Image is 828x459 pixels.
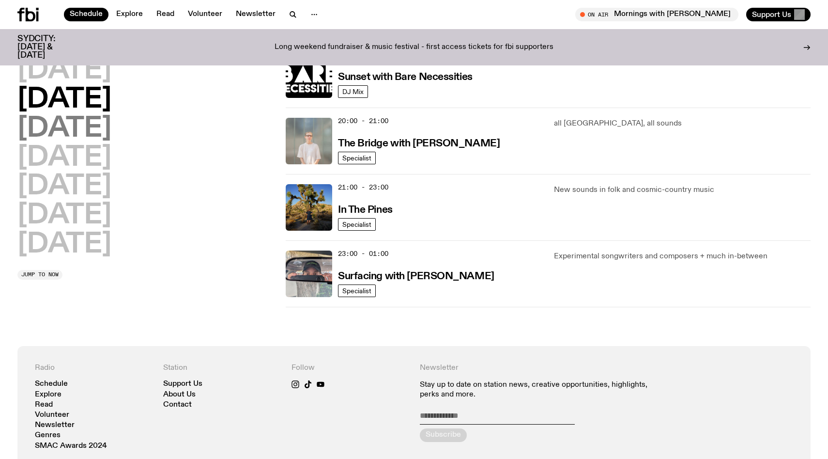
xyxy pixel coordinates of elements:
[342,154,371,161] span: Specialist
[286,118,332,164] img: Mara stands in front of a frosted glass wall wearing a cream coloured t-shirt and black glasses. ...
[554,184,811,196] p: New sounds in folk and cosmic-country music
[338,183,388,192] span: 21:00 - 23:00
[554,251,811,262] p: Experimental songwriters and composers + much in-between
[338,249,388,258] span: 23:00 - 01:00
[342,221,371,228] span: Specialist
[151,8,180,21] a: Read
[554,118,811,129] p: all [GEOGRAPHIC_DATA], all sounds
[338,152,376,164] a: Specialist
[420,364,665,373] h4: Newsletter
[752,10,791,19] span: Support Us
[182,8,228,21] a: Volunteer
[163,391,196,398] a: About Us
[17,231,111,258] button: [DATE]
[230,8,281,21] a: Newsletter
[35,380,68,388] a: Schedule
[338,116,388,126] span: 20:00 - 21:00
[35,391,61,398] a: Explore
[17,86,111,113] button: [DATE]
[163,380,202,388] a: Support Us
[338,205,393,215] h3: In The Pines
[17,144,111,172] button: [DATE]
[110,8,149,21] a: Explore
[35,432,61,439] a: Genres
[17,270,62,280] button: Jump to now
[342,88,364,95] span: DJ Mix
[275,43,553,52] p: Long weekend fundraiser & music festival - first access tickets for fbi supporters
[35,412,69,419] a: Volunteer
[163,364,280,373] h4: Station
[17,202,111,229] button: [DATE]
[338,70,473,82] a: Sunset with Bare Necessities
[338,218,376,231] a: Specialist
[746,8,811,21] button: Support Us
[420,380,665,399] p: Stay up to date on station news, creative opportunities, highlights, perks and more.
[338,137,500,149] a: The Bridge with [PERSON_NAME]
[35,443,107,450] a: SMAC Awards 2024
[17,173,111,200] button: [DATE]
[17,57,111,84] button: [DATE]
[338,269,494,282] a: Surfacing with [PERSON_NAME]
[338,72,473,82] h3: Sunset with Bare Necessities
[286,51,332,98] img: Bare Necessities
[342,287,371,294] span: Specialist
[64,8,108,21] a: Schedule
[35,422,75,429] a: Newsletter
[35,364,152,373] h4: Radio
[21,272,59,277] span: Jump to now
[17,115,111,142] button: [DATE]
[286,184,332,231] img: Johanna stands in the middle distance amongst a desert scene with large cacti and trees. She is w...
[420,428,467,442] button: Subscribe
[338,139,500,149] h3: The Bridge with [PERSON_NAME]
[338,271,494,282] h3: Surfacing with [PERSON_NAME]
[17,35,79,60] h3: SYDCITY: [DATE] & [DATE]
[338,203,393,215] a: In The Pines
[35,401,53,409] a: Read
[575,8,738,21] button: On AirMornings with [PERSON_NAME]
[338,85,368,98] a: DJ Mix
[291,364,408,373] h4: Follow
[163,401,192,409] a: Contact
[338,285,376,297] a: Specialist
